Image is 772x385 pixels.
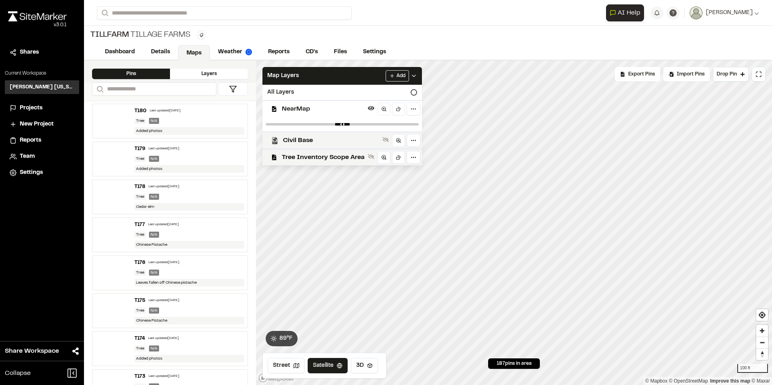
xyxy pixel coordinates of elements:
span: Civil Base [283,136,379,145]
span: Map Layers [267,71,299,80]
a: Rotate to layer [392,103,405,115]
button: Show layer [366,152,376,161]
a: Map feedback [710,378,750,384]
div: All Layers [262,85,422,100]
span: 187 pins in area [497,360,532,367]
a: Maxar [751,378,770,384]
div: Last updated [DATE] [149,184,179,189]
div: 100 ft [737,364,768,373]
span: Shares [20,48,39,57]
h3: [PERSON_NAME] [US_STATE] [10,84,74,91]
div: Added photos [134,165,244,173]
div: Last updated [DATE] [149,260,179,265]
span: Drop Pin [717,71,737,78]
div: T178 [134,183,145,190]
img: rebrand.png [8,11,67,21]
div: Pins [92,69,170,79]
a: Reports [260,44,298,60]
div: Added photos [134,127,244,135]
span: Team [20,152,35,161]
div: Tillage Farms [90,29,191,41]
button: 89°F [266,331,298,346]
div: N/A [149,156,159,162]
span: TILLFARM [90,29,129,41]
a: Mapbox logo [258,373,294,383]
a: New Project [10,120,74,129]
span: Collapse [5,368,31,378]
button: Drop Pin [713,67,749,82]
a: CD's [298,44,326,60]
p: Current Workspace [5,70,79,77]
div: N/A [149,232,159,238]
div: Chinese Pistache [134,317,244,324]
div: T176 [134,259,145,266]
div: Added photos [134,355,244,362]
button: Open AI Assistant [606,4,644,21]
div: T173 [134,373,145,380]
div: Tree [134,156,146,162]
div: T174 [134,335,145,342]
span: Settings [20,168,43,177]
button: Show layer [381,135,390,144]
div: Oh geez...please don't... [8,21,67,29]
div: Tree [134,194,146,200]
button: Reset bearing to north [756,348,768,360]
a: Shares [10,48,74,57]
a: Projects [10,104,74,113]
div: N/A [149,308,159,314]
a: Dashboard [97,44,143,60]
a: Rotate to layer [392,151,405,164]
div: Last updated [DATE] [148,222,179,227]
img: precipai.png [245,49,252,55]
div: N/A [149,194,159,200]
a: Mapbox [645,378,667,384]
button: Find my location [756,309,768,321]
span: NearMap [282,104,365,114]
div: Tree [134,232,146,238]
button: Hide layer [366,103,376,113]
div: Last updated [DATE] [148,336,179,341]
a: Reports [10,136,74,145]
a: Details [143,44,178,60]
span: Add [396,72,405,80]
div: Layers [170,69,248,79]
button: Satellite [308,358,348,373]
button: [PERSON_NAME] [690,6,759,19]
span: [PERSON_NAME] [706,8,753,17]
div: N/A [149,345,159,352]
div: Last updated [DATE] [149,146,179,151]
a: Settings [10,168,74,177]
a: Maps [178,45,210,61]
div: No pins available to export [615,67,660,82]
div: T175 [134,297,145,304]
img: User [690,6,703,19]
div: T177 [134,221,145,228]
div: Last updated [DATE] [150,109,180,113]
span: Share Workspace [5,346,59,356]
span: AI Help [618,8,640,18]
span: Projects [20,104,42,113]
div: Last updated [DATE] [149,298,179,303]
div: Last updated [DATE] [149,374,179,379]
a: Zoom to layer [378,103,390,115]
a: Weather [210,44,260,60]
button: Zoom in [756,325,768,337]
button: Search [92,82,107,96]
div: Cedar elm [134,203,244,211]
div: Chinese Pistache [134,241,244,249]
a: OpenStreetMap [669,378,708,384]
button: Zoom out [756,337,768,348]
a: Team [10,152,74,161]
canvas: Map [256,61,772,385]
span: Tree Inventory Scope Area [282,153,365,162]
div: Tree [134,308,146,314]
button: Add [386,70,409,82]
div: Import Pins into your project [663,67,710,82]
button: 3D [351,358,378,373]
span: Reports [20,136,41,145]
a: Zoom to layer [392,134,405,147]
